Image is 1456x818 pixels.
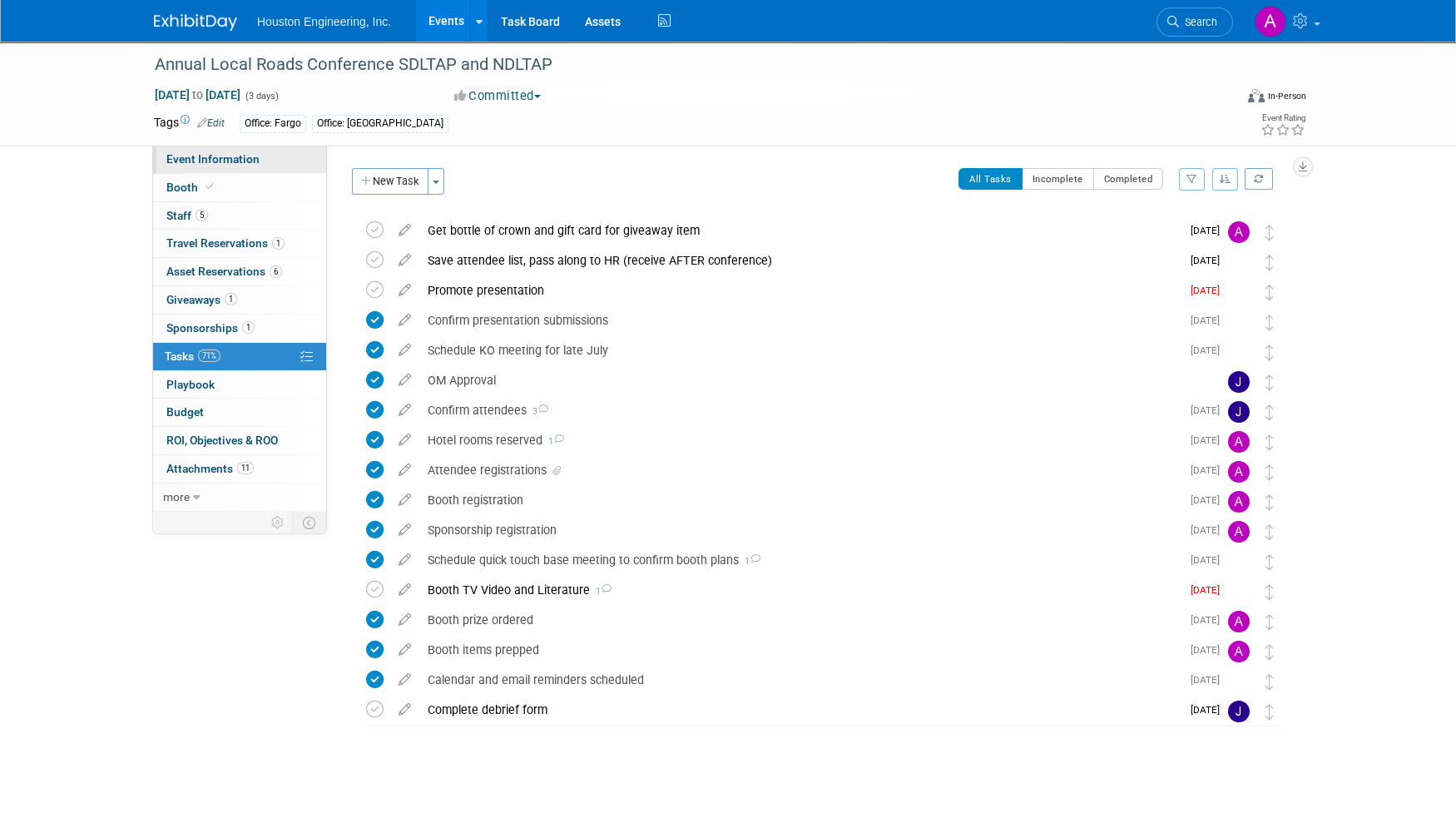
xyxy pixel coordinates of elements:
[1191,285,1228,296] span: [DATE]
[1228,461,1250,483] img: Ali Ringheimer
[1228,221,1250,243] img: Ali Ringheimer
[153,146,326,173] a: Event Information
[590,586,612,597] span: 1
[390,343,419,358] a: edit
[1245,168,1273,190] a: Refresh
[419,246,1181,275] div: Save attendee list, pass along to HR (receive AFTER conference)
[419,276,1181,305] div: Promote presentation
[153,371,326,399] a: Playbook
[153,202,326,230] a: Staff5
[419,336,1181,364] div: Schedule KO meeting for late July
[1265,674,1274,690] i: Move task
[390,433,419,448] a: edit
[419,606,1181,634] div: Booth prize ordered
[419,216,1181,245] div: Get bottle of crown and gift card for giveaway item
[419,546,1181,574] div: Schedule quick touch base meeting to confirm booth plans
[1228,581,1250,602] img: Heidi Joarnt
[419,366,1195,394] div: OM Approval
[352,168,428,195] button: New Task
[272,237,285,250] span: 1
[197,117,225,129] a: Edit
[1191,554,1228,566] span: [DATE]
[1191,614,1228,626] span: [DATE]
[1228,491,1250,513] img: Ali Ringheimer
[166,293,237,306] span: Giveaways
[419,426,1181,454] div: Hotel rooms reserved
[225,293,237,305] span: 1
[153,174,326,201] a: Booth
[1228,341,1250,363] img: Heidi Joarnt
[419,666,1181,694] div: Calendar and email reminders scheduled
[390,223,419,238] a: edit
[1191,584,1228,596] span: [DATE]
[1265,494,1274,510] i: Move task
[390,553,419,568] a: edit
[419,576,1181,604] div: Booth TV Video and Literature
[166,265,282,278] span: Asset Reservations
[166,209,208,222] span: Staff
[1265,524,1274,540] i: Move task
[1267,90,1306,102] div: In-Person
[1191,345,1228,356] span: [DATE]
[149,50,1208,80] div: Annual Local Roads Conference SDLTAP and NDLTAP
[166,378,215,391] span: Playbook
[153,343,326,370] a: Tasks71%
[419,636,1181,664] div: Booth items prepped
[1156,7,1233,37] a: Search
[1228,371,1250,393] img: Josh Johnson
[390,283,419,298] a: edit
[1265,464,1274,480] i: Move task
[166,181,217,194] span: Booth
[1179,16,1217,28] span: Search
[419,306,1181,335] div: Confirm presentation submissions
[958,168,1023,190] button: All Tasks
[1248,89,1265,102] img: Format-Inperson.png
[242,321,255,334] span: 1
[739,556,760,567] span: 1
[390,642,419,657] a: edit
[244,91,279,102] span: (3 days)
[166,321,255,335] span: Sponsorships
[264,512,293,533] td: Personalize Event Tab Strip
[153,455,326,483] a: Attachments11
[390,253,419,268] a: edit
[1093,168,1164,190] button: Completed
[206,182,214,191] i: Booth reservation complete
[1265,225,1274,240] i: Move task
[1228,251,1250,273] img: Heidi Joarnt
[1228,431,1250,453] img: Ali Ringheimer
[1228,551,1250,573] img: Heidi Joarnt
[390,313,419,328] a: edit
[198,350,220,362] span: 71%
[419,456,1181,484] div: Attendee registrations
[1228,701,1250,722] img: Josh Johnson
[1191,494,1228,506] span: [DATE]
[1228,611,1250,632] img: Ali Ringheimer
[1191,315,1228,326] span: [DATE]
[1228,641,1250,662] img: Ali Ringheimer
[390,493,419,508] a: edit
[1191,404,1228,416] span: [DATE]
[154,87,241,102] span: [DATE] [DATE]
[1191,434,1228,446] span: [DATE]
[1265,404,1274,420] i: Move task
[270,265,282,278] span: 6
[154,14,237,31] img: ExhibitDay
[153,258,326,285] a: Asset Reservations6
[1135,87,1306,112] div: Event Format
[1265,584,1274,600] i: Move task
[154,114,225,133] td: Tags
[163,490,190,503] span: more
[1191,225,1228,236] span: [DATE]
[390,702,419,717] a: edit
[390,373,419,388] a: edit
[1265,374,1274,390] i: Move task
[1228,521,1250,543] img: Ali Ringheimer
[1191,674,1228,686] span: [DATE]
[1265,614,1274,630] i: Move task
[1228,671,1250,692] img: Heidi Joarnt
[166,236,285,250] span: Travel Reservations
[1265,644,1274,660] i: Move task
[293,512,327,533] td: Toggle Event Tabs
[166,434,278,447] span: ROI, Objectives & ROO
